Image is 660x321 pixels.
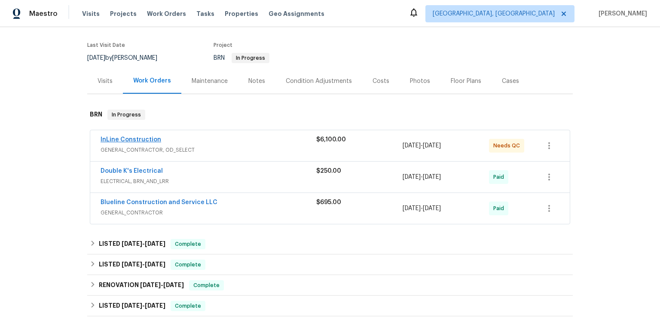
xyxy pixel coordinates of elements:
[423,174,441,180] span: [DATE]
[122,241,142,247] span: [DATE]
[87,275,573,296] div: RENOVATION [DATE]-[DATE]Complete
[101,168,163,174] a: Double K's Electrical
[403,141,441,150] span: -
[214,55,269,61] span: BRN
[87,254,573,275] div: LISTED [DATE]-[DATE]Complete
[403,205,421,211] span: [DATE]
[493,141,523,150] span: Needs QC
[192,77,228,86] div: Maintenance
[214,43,232,48] span: Project
[163,282,184,288] span: [DATE]
[423,143,441,149] span: [DATE]
[98,77,113,86] div: Visits
[29,9,58,18] span: Maestro
[269,9,324,18] span: Geo Assignments
[87,43,125,48] span: Last Visit Date
[225,9,258,18] span: Properties
[403,174,421,180] span: [DATE]
[101,146,316,154] span: GENERAL_CONTRACTOR, OD_SELECT
[99,260,165,270] h6: LISTED
[286,77,352,86] div: Condition Adjustments
[101,208,316,217] span: GENERAL_CONTRACTOR
[140,282,184,288] span: -
[171,302,205,310] span: Complete
[122,303,142,309] span: [DATE]
[502,77,519,86] div: Cases
[316,168,341,174] span: $250.00
[87,296,573,316] div: LISTED [DATE]-[DATE]Complete
[403,143,421,149] span: [DATE]
[147,9,186,18] span: Work Orders
[122,261,165,267] span: -
[316,137,346,143] span: $6,100.00
[101,177,316,186] span: ELECTRICAL, BRN_AND_LRR
[101,137,161,143] a: InLine Construction
[232,55,269,61] span: In Progress
[373,77,389,86] div: Costs
[122,303,165,309] span: -
[196,11,214,17] span: Tasks
[133,76,171,85] div: Work Orders
[403,173,441,181] span: -
[87,55,105,61] span: [DATE]
[493,173,507,181] span: Paid
[171,260,205,269] span: Complete
[145,241,165,247] span: [DATE]
[122,261,142,267] span: [DATE]
[248,77,265,86] div: Notes
[87,234,573,254] div: LISTED [DATE]-[DATE]Complete
[433,9,555,18] span: [GEOGRAPHIC_DATA], [GEOGRAPHIC_DATA]
[145,261,165,267] span: [DATE]
[145,303,165,309] span: [DATE]
[171,240,205,248] span: Complete
[403,204,441,213] span: -
[595,9,647,18] span: [PERSON_NAME]
[99,239,165,249] h6: LISTED
[451,77,481,86] div: Floor Plans
[190,281,223,290] span: Complete
[122,241,165,247] span: -
[316,199,341,205] span: $695.00
[493,204,507,213] span: Paid
[82,9,100,18] span: Visits
[110,9,137,18] span: Projects
[99,280,184,290] h6: RENOVATION
[87,53,168,63] div: by [PERSON_NAME]
[108,110,144,119] span: In Progress
[90,110,102,120] h6: BRN
[423,205,441,211] span: [DATE]
[87,101,573,128] div: BRN In Progress
[99,301,165,311] h6: LISTED
[410,77,430,86] div: Photos
[101,199,217,205] a: Blueline Construction and Service LLC
[140,282,161,288] span: [DATE]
